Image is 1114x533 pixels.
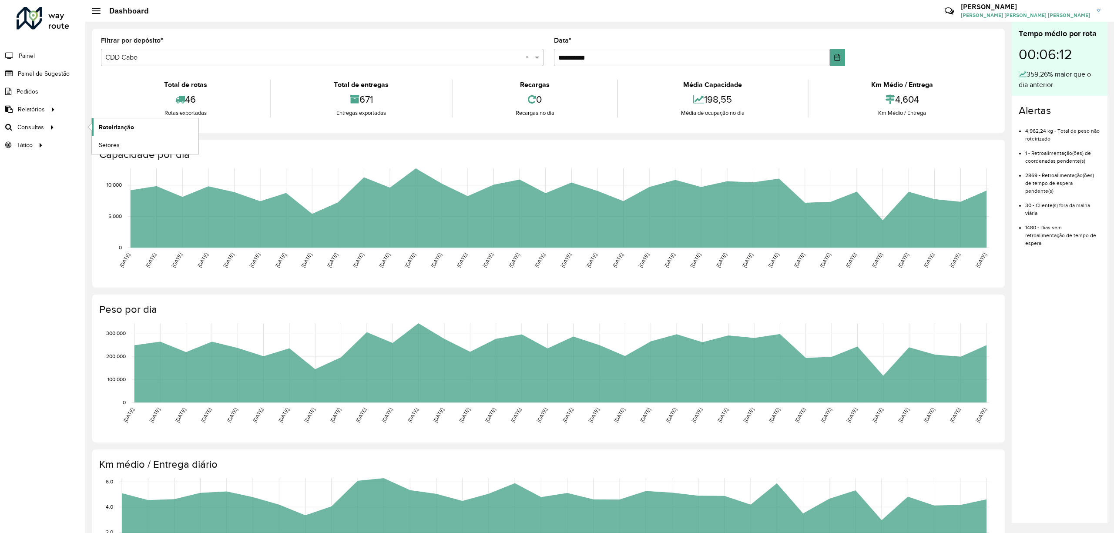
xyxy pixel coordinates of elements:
[107,376,126,382] text: 100,000
[897,407,910,423] text: [DATE]
[273,90,449,109] div: 671
[106,504,113,510] text: 4.0
[508,252,520,268] text: [DATE]
[961,3,1090,11] h3: [PERSON_NAME]
[406,407,419,423] text: [DATE]
[103,80,268,90] div: Total de rotas
[226,407,238,423] text: [DATE]
[101,6,149,16] h2: Dashboard
[404,252,416,268] text: [DATE]
[845,252,857,268] text: [DATE]
[273,80,449,90] div: Total de entregas
[811,90,994,109] div: 4,604
[1019,104,1101,117] h4: Alertas
[620,80,805,90] div: Média Capacidade
[455,90,615,109] div: 0
[108,213,122,219] text: 5,000
[923,252,935,268] text: [DATE]
[846,407,858,423] text: [DATE]
[1019,40,1101,69] div: 00:06:12
[119,245,122,250] text: 0
[949,252,961,268] text: [DATE]
[691,407,703,423] text: [DATE]
[106,479,113,485] text: 6.0
[620,90,805,109] div: 198,55
[820,407,832,423] text: [DATE]
[975,407,987,423] text: [DATE]
[19,51,35,60] span: Painel
[458,407,471,423] text: [DATE]
[940,2,959,20] a: Contato Rápido
[611,252,624,268] text: [DATE]
[99,141,120,150] span: Setores
[767,252,780,268] text: [DATE]
[613,407,626,423] text: [DATE]
[18,105,45,114] span: Relatórios
[456,252,468,268] text: [DATE]
[99,123,134,132] span: Roteirização
[222,252,235,268] text: [DATE]
[107,182,122,188] text: 10,000
[534,252,546,268] text: [DATE]
[585,252,598,268] text: [DATE]
[689,252,702,268] text: [DATE]
[742,407,755,423] text: [DATE]
[716,407,729,423] text: [DATE]
[99,303,996,316] h4: Peso por dia
[923,407,936,423] text: [DATE]
[122,407,135,423] text: [DATE]
[961,11,1090,19] span: [PERSON_NAME] [PERSON_NAME] [PERSON_NAME]
[741,252,754,268] text: [DATE]
[378,252,391,268] text: [DATE]
[1025,165,1101,195] li: 2869 - Retroalimentação(ões) de tempo de espera pendente(s)
[554,35,571,46] label: Data
[352,252,365,268] text: [DATE]
[106,353,126,359] text: 200,000
[430,252,443,268] text: [DATE]
[482,252,494,268] text: [DATE]
[432,407,445,423] text: [DATE]
[171,252,183,268] text: [DATE]
[819,252,832,268] text: [DATE]
[620,109,805,117] div: Média de ocupação no dia
[252,407,264,423] text: [DATE]
[329,407,342,423] text: [DATE]
[560,252,572,268] text: [DATE]
[381,407,393,423] text: [DATE]
[92,136,198,154] a: Setores
[871,252,883,268] text: [DATE]
[196,252,209,268] text: [DATE]
[536,407,548,423] text: [DATE]
[18,69,70,78] span: Painel de Sugestão
[1025,195,1101,217] li: 30 - Cliente(s) fora da malha viária
[811,109,994,117] div: Km Médio / Entrega
[103,90,268,109] div: 46
[17,141,33,150] span: Tático
[525,52,533,63] span: Clear all
[768,407,781,423] text: [DATE]
[174,407,187,423] text: [DATE]
[106,330,126,336] text: 300,000
[144,252,157,268] text: [DATE]
[300,252,313,268] text: [DATE]
[1025,121,1101,143] li: 4.962,24 kg - Total de peso não roteirizado
[99,148,996,161] h4: Capacidade por dia
[1025,217,1101,247] li: 1480 - Dias sem retroalimentação de tempo de espera
[148,407,161,423] text: [DATE]
[200,407,212,423] text: [DATE]
[664,407,677,423] text: [DATE]
[326,252,339,268] text: [DATE]
[949,407,961,423] text: [DATE]
[1025,143,1101,165] li: 1 - Retroalimentação(ões) de coordenadas pendente(s)
[484,407,497,423] text: [DATE]
[1019,28,1101,40] div: Tempo médio por rota
[587,407,600,423] text: [DATE]
[118,252,131,268] text: [DATE]
[897,252,909,268] text: [DATE]
[510,407,522,423] text: [DATE]
[455,80,615,90] div: Recargas
[355,407,367,423] text: [DATE]
[99,458,996,471] h4: Km médio / Entrega diário
[103,109,268,117] div: Rotas exportadas
[871,407,884,423] text: [DATE]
